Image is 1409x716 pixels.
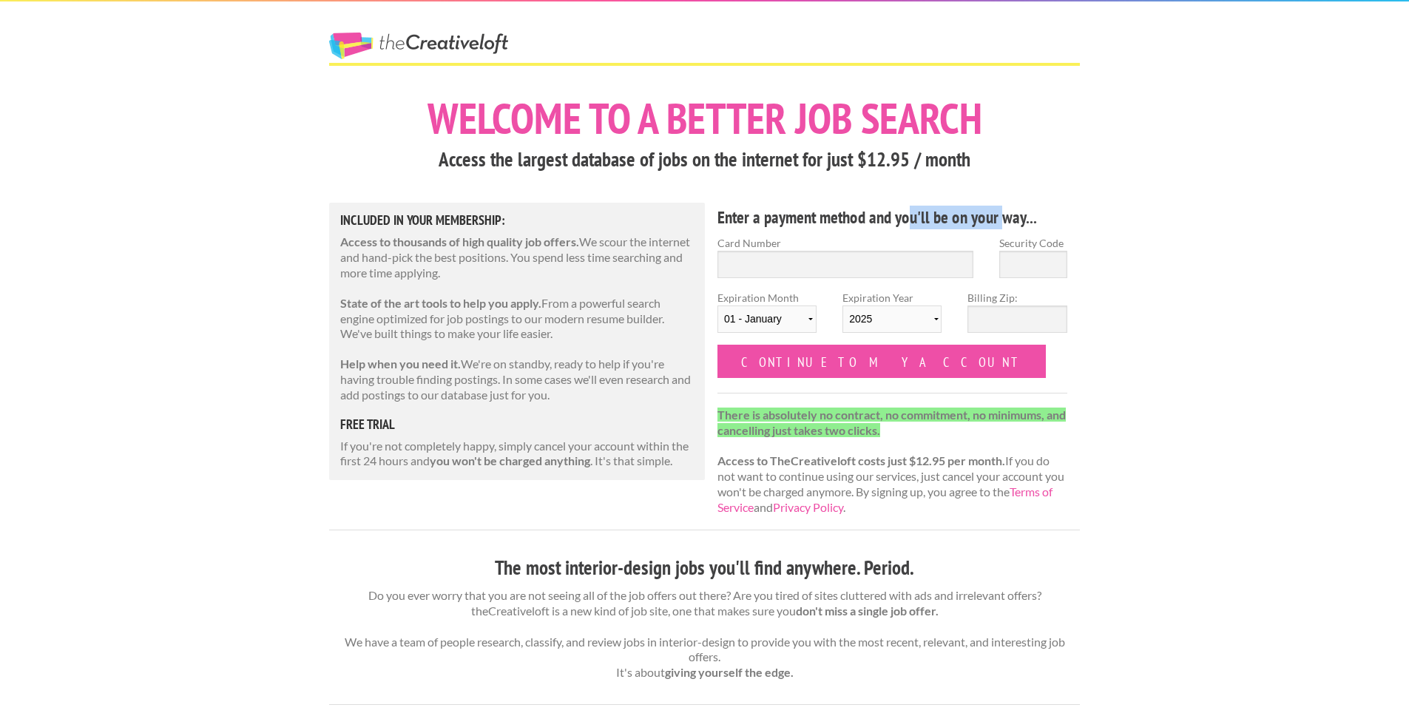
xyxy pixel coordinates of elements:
[796,604,939,618] strong: don't miss a single job offer.
[340,418,694,431] h5: free trial
[329,146,1080,174] h3: Access the largest database of jobs on the internet for just $12.95 / month
[329,588,1080,680] p: Do you ever worry that you are not seeing all of the job offers out there? Are you tired of sites...
[717,235,973,251] label: Card Number
[340,357,461,371] strong: Help when you need it.
[842,290,942,345] label: Expiration Year
[773,500,843,514] a: Privacy Policy
[717,290,817,345] label: Expiration Month
[717,453,1005,467] strong: Access to TheCreativeloft costs just $12.95 per month.
[717,206,1067,229] h4: Enter a payment method and you'll be on your way...
[717,345,1046,378] input: Continue to my account
[340,439,694,470] p: If you're not completely happy, simply cancel your account within the first 24 hours and . It's t...
[329,554,1080,582] h3: The most interior-design jobs you'll find anywhere. Period.
[717,484,1052,514] a: Terms of Service
[999,235,1067,251] label: Security Code
[967,290,1067,305] label: Billing Zip:
[717,408,1066,437] strong: There is absolutely no contract, no commitment, no minimums, and cancelling just takes two clicks.
[340,357,694,402] p: We're on standby, ready to help if you're having trouble finding postings. In some cases we'll ev...
[340,296,694,342] p: From a powerful search engine optimized for job postings to our modern resume builder. We've buil...
[340,296,541,310] strong: State of the art tools to help you apply.
[329,33,508,59] a: The Creative Loft
[717,408,1067,516] p: If you do not want to continue using our services, just cancel your account you won't be charged ...
[842,305,942,333] select: Expiration Year
[717,305,817,333] select: Expiration Month
[430,453,590,467] strong: you won't be charged anything
[665,665,794,679] strong: giving yourself the edge.
[329,97,1080,140] h1: Welcome to a better job search
[340,234,579,249] strong: Access to thousands of high quality job offers.
[340,234,694,280] p: We scour the internet and hand-pick the best positions. You spend less time searching and more ti...
[340,214,694,227] h5: Included in Your Membership:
